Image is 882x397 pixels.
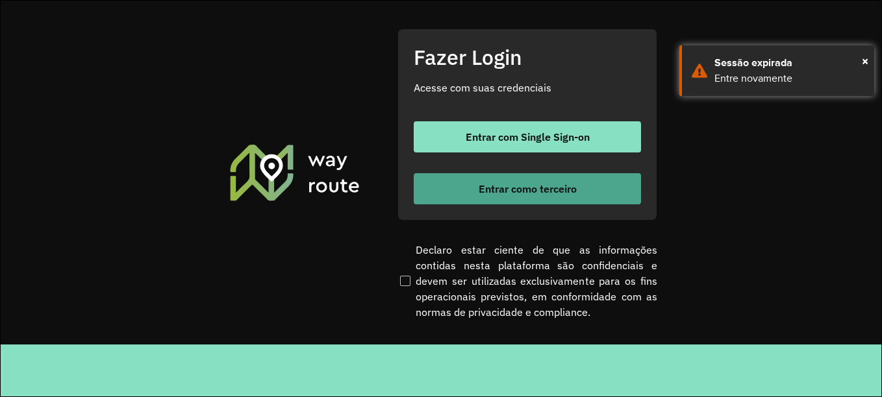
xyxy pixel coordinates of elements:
h2: Fazer Login [414,45,641,69]
span: Entrar com Single Sign-on [466,132,590,142]
img: Roteirizador AmbevTech [228,143,362,202]
div: Entre novamente [714,71,864,86]
button: button [414,173,641,204]
p: Acesse com suas credenciais [414,80,641,95]
label: Declaro estar ciente de que as informações contidas nesta plataforma são confidenciais e devem se... [397,242,657,320]
div: Sessão expirada [714,55,864,71]
span: × [862,51,868,71]
button: button [414,121,641,152]
span: Entrar como terceiro [479,184,577,194]
button: Close [862,51,868,71]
